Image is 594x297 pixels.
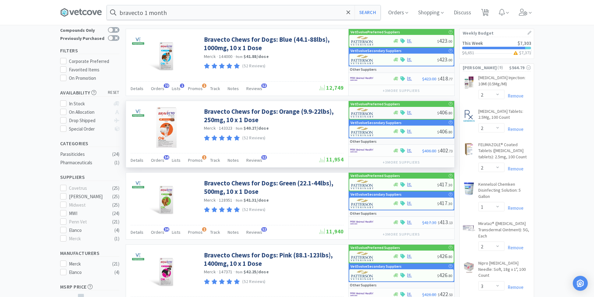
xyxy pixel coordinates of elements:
img: f5e969b455434c6296c6d81ef179fa71_3.png [351,180,374,189]
span: . 80 [447,111,452,115]
span: 423 [437,56,452,63]
div: On Promotion [69,74,119,82]
p: Other Suppliers [350,138,377,144]
span: · [217,125,218,131]
h2: This Week [462,41,483,46]
img: 2f9837f6ef4c4f2f8c4e1b1a007d2fb4_525537.jpeg [463,110,475,122]
p: Other Suppliers [350,210,377,216]
div: Penn Vet [69,218,108,226]
div: Pharmaceuticals [60,159,111,166]
p: VetEvolve Preferred Suppliers [350,29,400,35]
h5: Manufacturers [60,250,119,257]
div: [PERSON_NAME] [69,193,108,200]
img: de0b19d217114ca7827152dcab947c2a_603221.jpeg [463,76,475,89]
p: VetEvolve Secondary Suppliers [350,120,402,126]
span: . 80 [447,273,452,278]
p: VetEvolve Preferred Suppliers [350,101,400,107]
span: $6,651 [462,50,474,55]
span: . 77 [448,77,453,81]
span: $ [438,220,440,225]
div: ( 21 ) [112,260,119,268]
p: VetEvolve Secondary Suppliers [350,263,402,269]
img: badf310d0ea842e9930d5bc0481873db_341.png [131,106,146,121]
div: Merck [69,235,108,242]
span: $ [437,39,439,44]
span: · [234,269,235,275]
div: ( 25 ) [112,193,119,200]
img: f6b2451649754179b5b4e0c70c3f7cb0_2.png [350,218,374,227]
span: 1 [180,84,184,88]
h5: Suppliers [60,174,119,181]
p: Other Suppliers [350,66,377,72]
div: ( 4 ) [114,269,119,276]
p: (52 Reviews) [242,279,266,285]
span: $ [437,183,439,187]
span: 147371 [219,269,233,275]
span: $ [437,111,439,115]
span: Lists [172,229,181,235]
span: $ [437,58,439,62]
img: f5e969b455434c6296c6d81ef179fa71_3.png [351,108,374,117]
p: Other Suppliers [350,282,377,288]
p: (52 Reviews) [242,207,266,213]
span: . 30 [447,183,452,187]
span: 406 [437,128,452,135]
span: 423 [437,37,452,44]
input: Search by item, sku, manufacturer, ingredient, size... [107,5,380,20]
span: Orders [151,86,164,91]
span: 143323 [219,125,233,131]
span: from [236,270,243,274]
button: +3more suppliers [379,158,423,167]
div: Drop Shipped [69,117,110,124]
span: [PERSON_NAME] [463,64,497,71]
a: Merck [204,54,216,59]
a: Remove [505,284,524,290]
img: badf310d0ea842e9930d5bc0481873db_341.png [131,249,146,264]
span: 1 [202,84,206,88]
div: ( 24 ) [112,151,119,158]
a: Remove [505,166,524,172]
h5: Categories [60,140,119,147]
h5: Filters [60,47,119,54]
h5: MSRP Price [60,283,119,290]
div: MWI [69,210,108,217]
img: f5e969b455434c6296c6d81ef179fa71_3.png [351,36,374,46]
img: 34ac212754cf4c82b778a4201d2ed791_59874.jpeg [463,183,475,195]
div: ( 25 ) [112,201,119,209]
span: $406.80 [422,148,436,154]
a: Mirataz® ([MEDICAL_DATA] Transdermal Ointment): 5G, Each [478,221,531,242]
span: 52 [261,227,267,232]
span: . 53 [448,292,453,297]
span: 11,940 [319,228,344,235]
a: Remove [505,126,524,132]
div: Favorited Items [69,66,119,74]
a: This Week$7,303$6,651$7,371 [460,37,534,59]
button: +3more suppliers [379,230,423,239]
span: 52 [261,84,267,88]
span: 144000 [219,54,233,59]
span: Track [210,229,220,235]
img: 44ff61fd3e28462ebebf100a74a79c57_51859.jpeg [463,261,475,274]
a: Remove [505,245,524,251]
p: (52 Reviews) [242,63,266,69]
span: $417.30 [422,220,436,225]
p: VetEvolve Preferred Suppliers [350,173,400,179]
a: Nipro [MEDICAL_DATA] Needle: Soft, 18g x 1", 100 Count [478,260,531,281]
span: . 73 [448,149,453,153]
div: ( 21 ) [112,218,119,226]
img: f6b2451649754179b5b4e0c70c3f7cb0_2.png [350,74,374,84]
img: badf310d0ea842e9930d5bc0481873db_341.png [131,34,146,49]
a: Discuss [451,10,474,16]
img: f5e969b455434c6296c6d81ef179fa71_3.png [351,55,374,64]
span: · [217,269,218,275]
a: 13 [479,11,491,16]
a: Merck [204,125,216,131]
div: Previously Purchased [60,35,105,41]
span: Track [210,86,220,91]
span: Reviews [246,229,262,235]
h5: Availability [60,89,119,96]
span: 70 [164,84,169,88]
img: f6b2451649754179b5b4e0c70c3f7cb0_2.png [350,146,374,155]
span: 402 [438,147,453,154]
span: ( 9 ) [497,65,509,71]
